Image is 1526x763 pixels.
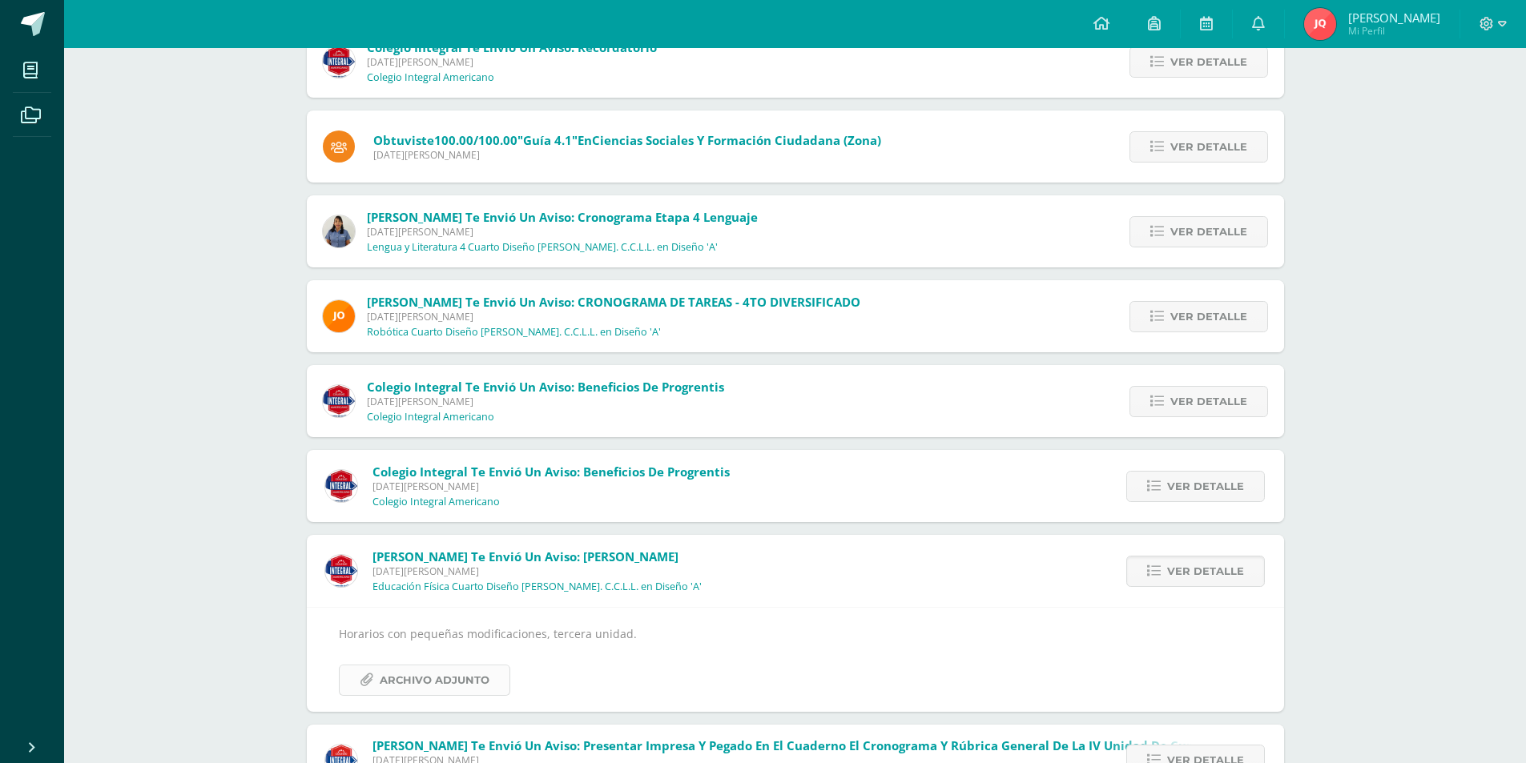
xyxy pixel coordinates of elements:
[367,326,661,339] p: Robótica Cuarto Diseño [PERSON_NAME]. C.C.L.L. en Diseño 'A'
[367,379,724,395] span: Colegio Integral te envió un aviso: Beneficios de Progrentis
[1167,556,1244,586] span: Ver detalle
[323,46,355,78] img: 3d8ecf278a7f74c562a74fe44b321cd5.png
[323,215,355,247] img: 1babb8b88831617249dcb93081d0b417.png
[1170,387,1247,416] span: Ver detalle
[367,241,718,254] p: Lengua y Literatura 4 Cuarto Diseño [PERSON_NAME]. C.C.L.L. en Diseño 'A'
[372,548,678,564] span: [PERSON_NAME] te envió un aviso: [PERSON_NAME]
[373,132,881,148] span: Obtuviste en
[367,71,494,84] p: Colegio Integral Americano
[339,624,1252,695] div: Horarios con pequeñas modificaciones, tercera unidad.
[1170,132,1247,162] span: Ver detalle
[373,148,881,162] span: [DATE][PERSON_NAME]
[1304,8,1336,40] img: 46b37497439f550735bb953ad5b88659.png
[1170,47,1247,77] span: Ver detalle
[1348,10,1440,26] span: [PERSON_NAME]
[339,665,510,696] a: Archivo Adjunto
[1167,472,1244,501] span: Ver detalle
[1170,302,1247,331] span: Ver detalle
[372,480,730,493] span: [DATE][PERSON_NAME]
[434,132,517,148] span: 100.00/100.00
[372,737,1506,753] span: [PERSON_NAME] te envió un aviso: Presentar impresa y pegado en el cuaderno el cronograma y rúbric...
[367,225,758,239] span: [DATE][PERSON_NAME]
[367,209,758,225] span: [PERSON_NAME] te envió un aviso: Cronograma Etapa 4 Lenguaje
[592,132,881,148] span: Ciencias Sociales y Formación Ciudadana (Zona)
[367,310,860,323] span: [DATE][PERSON_NAME]
[367,55,657,69] span: [DATE][PERSON_NAME]
[372,496,500,508] p: Colegio Integral Americano
[517,132,578,148] span: "Guía 4.1"
[325,470,357,502] img: 3d8ecf278a7f74c562a74fe44b321cd5.png
[325,555,357,587] img: 805d0fc3735f832b0a145cc0fd8c7d46.png
[367,294,860,310] span: [PERSON_NAME] te envió un aviso: CRONOGRAMA DE TAREAS - 4TO DIVERSIFICADO
[1170,217,1247,247] span: Ver detalle
[367,411,494,424] p: Colegio Integral Americano
[1348,24,1440,38] span: Mi Perfil
[323,385,355,417] img: 3d8ecf278a7f74c562a74fe44b321cd5.png
[323,300,355,332] img: 30108eeae6c649a9a82bfbaad6c0d1cb.png
[367,395,724,408] span: [DATE][PERSON_NAME]
[372,580,702,593] p: Educación Física Cuarto Diseño [PERSON_NAME]. C.C.L.L. en Diseño 'A'
[372,564,702,578] span: [DATE][PERSON_NAME]
[372,464,730,480] span: Colegio Integral te envió un aviso: Beneficios de Progrentis
[380,665,489,695] span: Archivo Adjunto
